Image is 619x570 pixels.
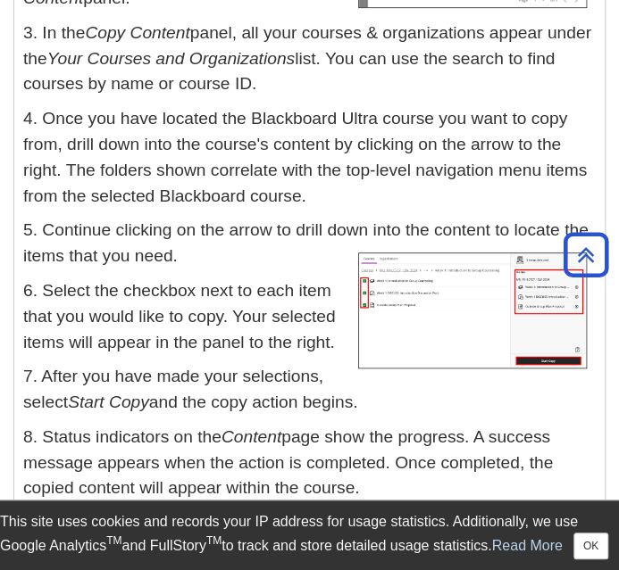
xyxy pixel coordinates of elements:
em: Your Courses and Organizations [47,49,295,68]
sup: TM [206,534,222,547]
p: 8. Status indicators on the page show the progress. A success message appears when the action is ... [23,425,596,501]
em: Start Copy [68,392,149,411]
a: Read More [492,537,563,552]
em: Copy Content [85,23,189,42]
p: 3. In the panel, all your courses & organizations appear under the list. You can use the search t... [23,21,596,97]
p: 4. Once you have located the Blackboard Ultra course you want to copy from, drill down into the c... [23,106,596,209]
a: Back to Top [557,243,615,267]
p: 7. After you have made your selections, select and the copy action begins. [23,364,596,416]
p: 6. Select the checkbox next to each item that you would like to copy. Your selected items will ap... [23,278,596,355]
button: Close [573,533,608,559]
em: Content [222,427,281,446]
p: 5. Continue clicking on the arrow to drill down into the content to locate the items that you need. [23,218,596,269]
sup: TM [106,534,121,547]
